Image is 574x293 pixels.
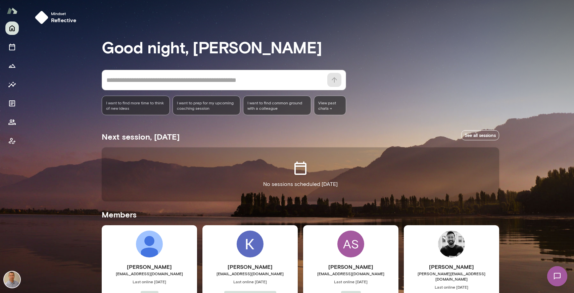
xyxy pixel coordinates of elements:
[51,16,77,24] h6: reflective
[51,11,77,16] span: Mindset
[404,284,499,290] span: Last online [DATE]
[303,263,398,271] h6: [PERSON_NAME]
[106,100,165,111] span: I want to find more time to think of new ideas
[438,231,465,257] img: Chris Lysiuk
[5,78,19,91] button: Insights
[102,271,197,276] span: [EMAIL_ADDRESS][DOMAIN_NAME]
[5,115,19,129] button: Members
[5,21,19,35] button: Home
[7,4,17,17] img: Mento
[202,263,298,271] h6: [PERSON_NAME]
[102,263,197,271] h6: [PERSON_NAME]
[237,231,264,257] img: Kevin Rippon
[177,100,236,111] span: I want to prep for my upcoming coaching session
[337,231,364,257] div: AS
[247,100,307,111] span: I want to find common ground with a colleague
[404,271,499,282] span: [PERSON_NAME][EMAIL_ADDRESS][DOMAIN_NAME]
[136,231,163,257] img: Lauren Blake
[202,279,298,284] span: Last online [DATE]
[102,131,180,142] h5: Next session, [DATE]
[102,279,197,284] span: Last online [DATE]
[35,11,48,24] img: mindset
[4,272,20,288] img: Kevin Au
[243,96,311,115] div: I want to find common ground with a colleague
[303,271,398,276] span: [EMAIL_ADDRESS][DOMAIN_NAME]
[404,263,499,271] h6: [PERSON_NAME]
[173,96,241,115] div: I want to prep for my upcoming coaching session
[5,40,19,54] button: Sessions
[102,38,499,56] h3: Good night, [PERSON_NAME]
[303,279,398,284] span: Last online [DATE]
[5,59,19,72] button: Growth Plan
[202,271,298,276] span: [EMAIL_ADDRESS][DOMAIN_NAME]
[461,130,499,141] a: See all sessions
[102,209,499,220] h5: Members
[5,97,19,110] button: Documents
[314,96,346,115] span: View past chats ->
[102,96,170,115] div: I want to find more time to think of new ideas
[32,8,82,27] button: Mindsetreflective
[5,134,19,148] button: Client app
[263,180,338,188] p: No sessions scheduled [DATE]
